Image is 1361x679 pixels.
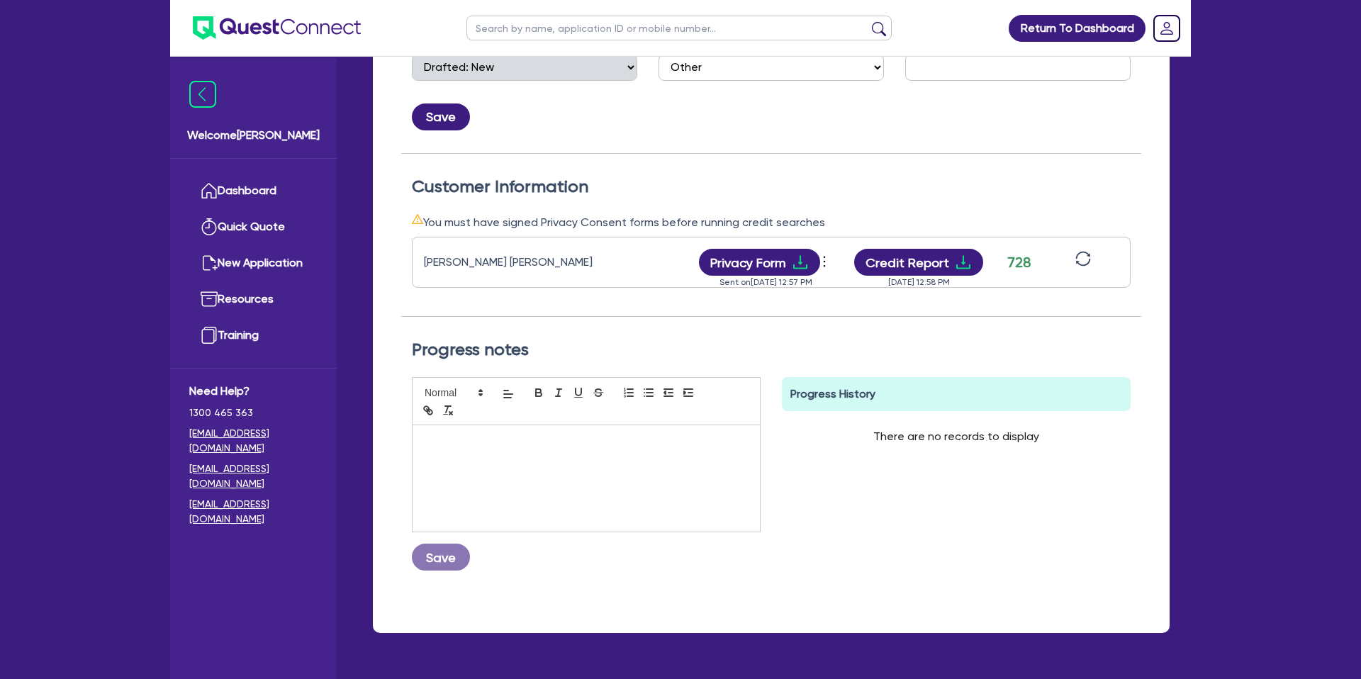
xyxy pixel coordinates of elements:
div: Progress History [782,377,1131,411]
img: training [201,327,218,344]
span: sync [1075,251,1091,266]
img: new-application [201,254,218,271]
img: resources [201,291,218,308]
a: [EMAIL_ADDRESS][DOMAIN_NAME] [189,461,318,491]
h2: Customer Information [412,176,1131,197]
span: download [955,254,972,271]
a: Quick Quote [189,209,318,245]
a: [EMAIL_ADDRESS][DOMAIN_NAME] [189,497,318,527]
span: 1300 465 363 [189,405,318,420]
span: download [792,254,809,271]
a: Training [189,318,318,354]
button: Privacy Formdownload [699,249,821,276]
span: Welcome [PERSON_NAME] [187,127,320,144]
span: Need Help? [189,383,318,400]
a: Dashboard [189,173,318,209]
a: Return To Dashboard [1009,15,1146,42]
div: You must have signed Privacy Consent forms before running credit searches [412,213,1131,231]
button: Dropdown toggle [820,250,832,274]
div: [PERSON_NAME] [PERSON_NAME] [424,254,601,271]
button: Save [412,544,470,571]
img: icon-menu-close [189,81,216,108]
div: There are no records to display [856,411,1056,462]
button: Save [412,103,470,130]
img: quest-connect-logo-blue [193,16,361,40]
a: New Application [189,245,318,281]
a: Resources [189,281,318,318]
a: Dropdown toggle [1148,10,1185,47]
button: Credit Reportdownload [854,249,984,276]
div: 728 [1001,252,1036,273]
span: warning [412,213,423,225]
img: quick-quote [201,218,218,235]
h2: Progress notes [412,339,1131,360]
button: sync [1071,250,1095,275]
span: more [817,251,831,272]
a: [EMAIL_ADDRESS][DOMAIN_NAME] [189,426,318,456]
input: Search by name, application ID or mobile number... [466,16,892,40]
